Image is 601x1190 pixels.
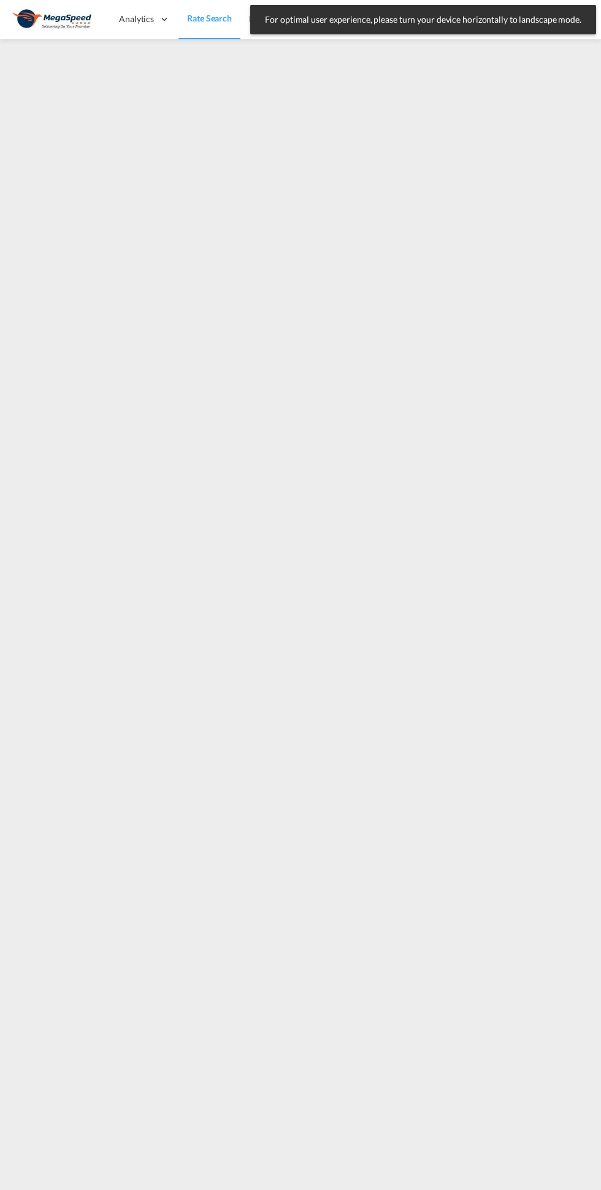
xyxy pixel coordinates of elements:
span: For optimal user experience, please turn your device horizontally to landscape mode. [261,13,585,26]
span: Analytics [119,13,154,25]
img: ad002ba0aea611eda5429768204679d3.JPG [12,6,95,33]
span: Rate Search [187,13,232,23]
